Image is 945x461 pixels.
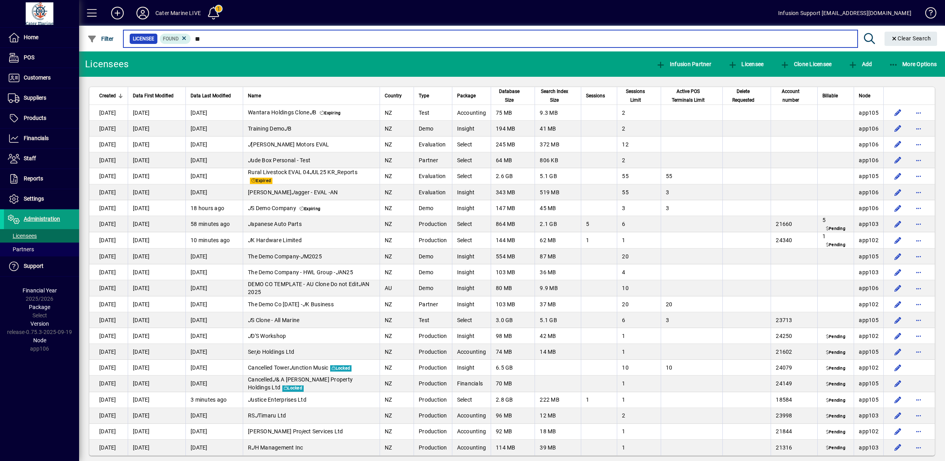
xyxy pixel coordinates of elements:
[535,216,581,232] td: 2.1 GB
[617,232,661,249] td: 1
[185,105,243,121] td: [DATE]
[89,216,128,232] td: [DATE]
[496,87,530,104] div: Database Size
[128,296,185,312] td: [DATE]
[892,122,904,135] button: Edit
[912,393,925,406] button: More options
[385,91,402,100] span: Country
[535,249,581,264] td: 87 MB
[491,121,535,137] td: 194 MB
[24,54,34,61] span: POS
[889,61,937,67] span: More Options
[491,168,535,184] td: 2.6 GB
[892,154,904,167] button: Edit
[491,216,535,232] td: 864 MB
[85,32,116,46] button: Filter
[89,184,128,200] td: [DATE]
[310,109,313,116] em: J
[586,91,605,100] span: Sessions
[185,137,243,152] td: [DATE]
[29,304,50,310] span: Package
[892,393,904,406] button: Edit
[892,202,904,214] button: Edit
[419,91,447,100] div: Type
[380,264,414,280] td: NZ
[248,237,302,243] span: K Hardware Limited
[380,296,414,312] td: NZ
[160,34,191,44] mat-chip: Found Status: Found
[380,184,414,200] td: NZ
[822,91,849,100] div: Billable
[248,269,353,275] span: The Demo Company - HWL Group - AN25
[248,91,375,100] div: Name
[4,68,79,88] a: Customers
[128,264,185,280] td: [DATE]
[666,87,718,104] div: Active POS Terminals Limit
[4,48,79,68] a: POS
[912,170,925,182] button: More options
[776,87,812,104] div: Account number
[771,216,817,232] td: 21660
[912,234,925,247] button: More options
[185,216,243,232] td: 58 minutes ago
[248,205,251,211] em: J
[185,232,243,249] td: 10 minutes ago
[4,256,79,276] a: Support
[780,61,832,67] span: Clone Licensee
[617,249,661,264] td: 20
[824,242,847,249] span: Pending
[155,7,201,19] div: Cater Marine LIVE
[24,135,49,141] span: Financials
[912,282,925,294] button: More options
[87,36,114,42] span: Filter
[452,264,491,280] td: Insight
[859,237,879,243] span: app102.prod.infusionbusinesssoftware.com
[892,425,904,438] button: Edit
[24,216,60,222] span: Administration
[380,312,414,328] td: NZ
[535,296,581,312] td: 37 MB
[491,296,535,312] td: 103 MB
[540,87,576,104] div: Search Index Size
[23,287,57,294] span: Financial Year
[4,189,79,209] a: Settings
[452,105,491,121] td: Accounting
[128,312,185,328] td: [DATE]
[912,122,925,135] button: More options
[622,87,656,104] div: Sessions Limit
[24,175,43,182] span: Reports
[414,296,452,312] td: Partner
[89,168,128,184] td: [DATE]
[4,88,79,108] a: Suppliers
[661,184,722,200] td: 3
[185,168,243,184] td: [DATE]
[248,237,251,243] em: J
[452,168,491,184] td: Select
[185,264,243,280] td: [DATE]
[846,57,874,71] button: Add
[380,137,414,152] td: NZ
[617,296,661,312] td: 20
[457,91,476,100] span: Package
[380,249,414,264] td: NZ
[248,221,251,227] em: J
[617,200,661,216] td: 3
[185,312,243,328] td: [DATE]
[128,200,185,216] td: [DATE]
[380,232,414,249] td: NZ
[414,232,452,249] td: Production
[128,280,185,296] td: [DATE]
[89,137,128,152] td: [DATE]
[248,189,338,195] span: [PERSON_NAME] agger - EVAL -AN
[4,169,79,189] a: Reports
[617,121,661,137] td: 2
[291,189,295,195] em: J
[912,106,925,119] button: More options
[491,184,535,200] td: 343 MB
[380,216,414,232] td: NZ
[24,95,46,101] span: Suppliers
[491,264,535,280] td: 103 MB
[250,178,272,184] span: Expired
[535,264,581,280] td: 36 MB
[912,441,925,454] button: More options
